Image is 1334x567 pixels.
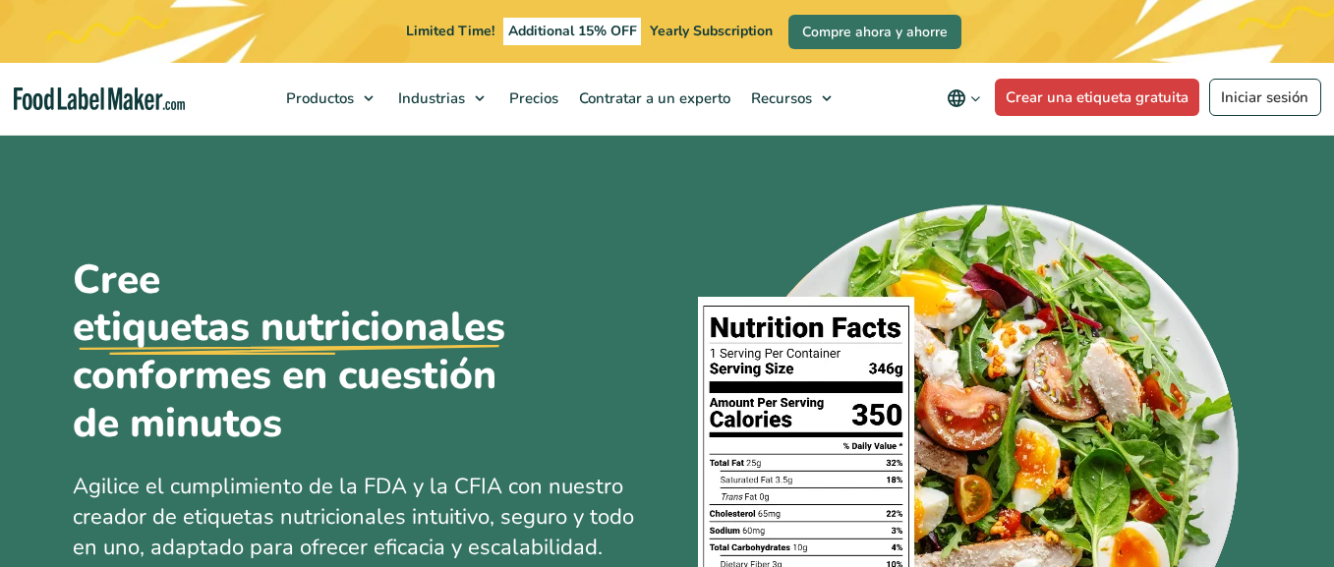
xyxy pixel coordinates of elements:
[392,88,467,108] span: Industrias
[73,472,634,562] span: Agilice el cumplimiento de la FDA y la CFIA con nuestro creador de etiquetas nutricionales intuit...
[406,22,494,40] span: Limited Time!
[73,304,505,352] u: etiquetas nutricionales
[73,256,545,448] h1: Cree conformes en cuestión de minutos
[1209,79,1321,116] a: Iniciar sesión
[995,79,1200,116] a: Crear una etiqueta gratuita
[933,79,995,118] button: Change language
[745,88,814,108] span: Recursos
[569,63,736,134] a: Contratar a un experto
[650,22,773,40] span: Yearly Subscription
[14,87,185,110] a: Food Label Maker homepage
[573,88,732,108] span: Contratar a un experto
[499,63,564,134] a: Precios
[276,63,383,134] a: Productos
[788,15,961,49] a: Compre ahora y ahorre
[503,18,642,45] span: Additional 15% OFF
[388,63,494,134] a: Industrias
[741,63,841,134] a: Recursos
[503,88,560,108] span: Precios
[280,88,356,108] span: Productos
